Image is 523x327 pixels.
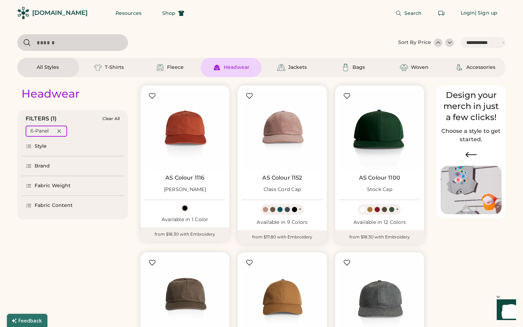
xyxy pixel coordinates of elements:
[145,216,225,223] div: Available in 1 Color
[441,90,502,123] div: Design your merch in just a few clicks!
[167,64,184,71] div: Fleece
[339,219,420,226] div: Available in 12 Colors
[238,230,327,244] div: from $17.80 with Embroidery
[140,227,229,241] div: from $18.30 with Embroidery
[102,116,120,121] div: Clear All
[224,64,249,71] div: Headwear
[277,63,285,72] img: Jackets Icon
[466,64,495,71] div: Accessories
[404,11,422,16] span: Search
[335,230,424,244] div: from $18.30 with Embroidery
[165,174,204,181] a: AS Colour 1116
[367,186,392,193] div: Stock Cap
[359,174,400,181] a: AS Colour 1100
[154,6,193,20] button: Shop
[475,10,497,17] div: | Sign up
[242,90,322,170] img: AS Colour 1152 Class Cord Cap
[264,186,301,193] div: Class Cord Cap
[242,219,322,226] div: Available in 9 Colors
[461,10,475,17] div: Login
[32,9,88,17] div: [DOMAIN_NAME]
[17,7,29,19] img: Rendered Logo - Screens
[411,64,429,71] div: Woven
[37,64,59,71] div: All Styles
[352,64,365,71] div: Bags
[35,182,71,189] div: Fabric Weight
[262,174,302,181] a: AS Colour 1152
[35,143,47,150] div: Style
[26,115,57,123] div: FILTERS (1)
[164,186,206,193] div: [PERSON_NAME]
[35,163,50,170] div: Brand
[387,6,430,20] button: Search
[107,6,150,20] button: Resources
[441,166,502,215] img: Image of Lisa Congdon Eye Print on T-Shirt and Hat
[30,128,49,135] div: 6-Panel
[105,64,124,71] div: T-Shirts
[21,87,80,101] div: Headwear
[341,63,350,72] img: Bags Icon
[339,90,420,170] img: AS Colour 1100 Stock Cap
[441,127,502,144] h2: Choose a style to get started.
[490,296,520,326] iframe: Front Chat
[213,63,221,72] img: Headwear Icon
[434,6,448,20] button: Retrieve an order
[35,202,73,209] div: Fabric Content
[455,63,464,72] img: Accessories Icon
[288,64,307,71] div: Jackets
[145,90,225,170] img: AS Colour 1116 James Cap
[398,39,431,46] div: Sort By Price
[400,63,408,72] img: Woven Icon
[162,11,175,16] span: Shop
[299,206,302,213] div: +
[156,63,164,72] img: Fleece Icon
[396,206,399,213] div: +
[94,63,102,72] img: T-Shirts Icon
